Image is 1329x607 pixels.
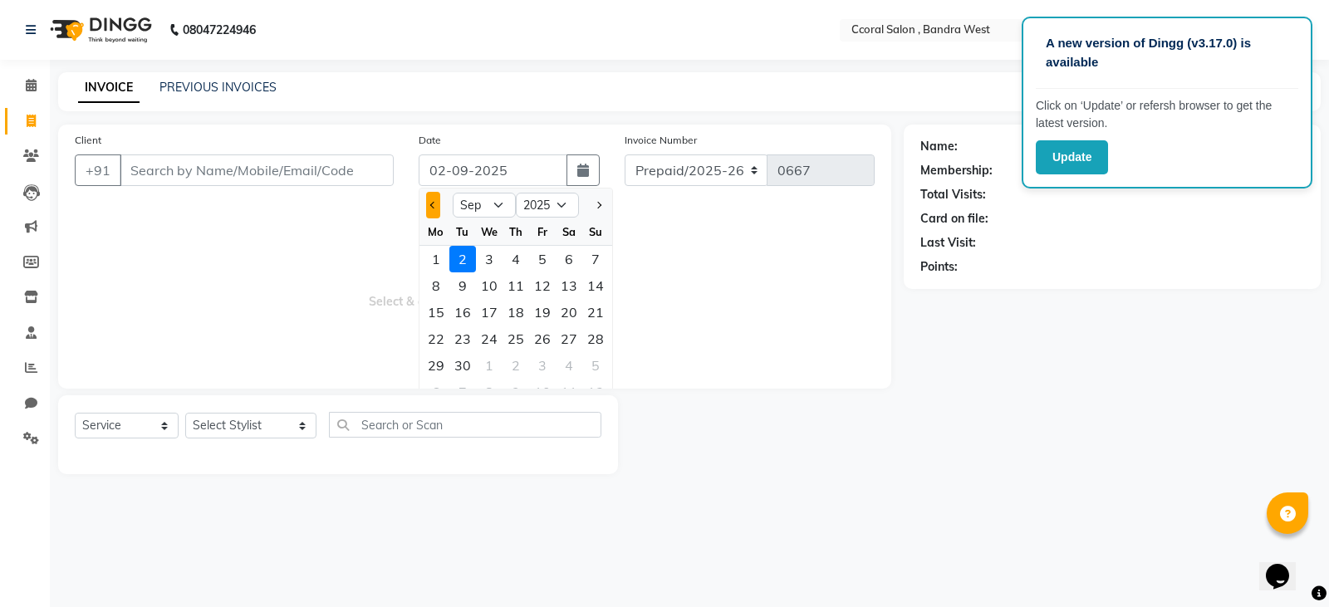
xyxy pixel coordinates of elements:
[503,272,529,299] div: Thursday, September 11, 2025
[423,352,449,379] div: 29
[503,326,529,352] div: 25
[75,206,875,372] span: Select & add items from the list below
[423,326,449,352] div: Monday, September 22, 2025
[556,246,582,272] div: 6
[556,379,582,405] div: 11
[476,299,503,326] div: Wednesday, September 17, 2025
[449,246,476,272] div: 2
[529,272,556,299] div: 12
[582,246,609,272] div: Sunday, September 7, 2025
[426,192,440,218] button: Previous month
[476,246,503,272] div: 3
[529,352,556,379] div: Friday, October 3, 2025
[529,218,556,245] div: Fr
[529,272,556,299] div: Friday, September 12, 2025
[556,272,582,299] div: Saturday, September 13, 2025
[503,299,529,326] div: 18
[1259,541,1312,590] iframe: chat widget
[423,379,449,405] div: Monday, October 6, 2025
[75,133,101,148] label: Client
[419,133,441,148] label: Date
[423,299,449,326] div: 15
[449,352,476,379] div: 30
[582,326,609,352] div: 28
[476,299,503,326] div: 17
[449,379,476,405] div: Tuesday, October 7, 2025
[476,326,503,352] div: 24
[529,299,556,326] div: Friday, September 19, 2025
[582,272,609,299] div: Sunday, September 14, 2025
[75,154,121,186] button: +91
[920,210,988,228] div: Card on file:
[503,218,529,245] div: Th
[449,326,476,352] div: 23
[582,218,609,245] div: Su
[556,326,582,352] div: 27
[582,379,609,405] div: Sunday, October 12, 2025
[529,379,556,405] div: Friday, October 10, 2025
[503,246,529,272] div: 4
[449,299,476,326] div: Tuesday, September 16, 2025
[920,258,958,276] div: Points:
[556,218,582,245] div: Sa
[1046,34,1288,71] p: A new version of Dingg (v3.17.0) is available
[423,299,449,326] div: Monday, September 15, 2025
[42,7,156,53] img: logo
[582,246,609,272] div: 7
[556,246,582,272] div: Saturday, September 6, 2025
[529,379,556,405] div: 10
[556,379,582,405] div: Saturday, October 11, 2025
[582,299,609,326] div: Sunday, September 21, 2025
[1036,97,1298,132] p: Click on ‘Update’ or refersh browser to get the latest version.
[556,352,582,379] div: 4
[423,379,449,405] div: 6
[503,379,529,405] div: Thursday, October 9, 2025
[449,246,476,272] div: Tuesday, September 2, 2025
[920,234,976,252] div: Last Visit:
[476,352,503,379] div: Wednesday, October 1, 2025
[423,218,449,245] div: Mo
[582,299,609,326] div: 21
[449,379,476,405] div: 7
[529,326,556,352] div: 26
[449,299,476,326] div: 16
[625,133,697,148] label: Invoice Number
[920,138,958,155] div: Name:
[78,73,140,103] a: INVOICE
[449,352,476,379] div: Tuesday, September 30, 2025
[582,352,609,379] div: 5
[423,272,449,299] div: Monday, September 8, 2025
[529,326,556,352] div: Friday, September 26, 2025
[329,412,601,438] input: Search or Scan
[423,352,449,379] div: Monday, September 29, 2025
[1036,140,1108,174] button: Update
[503,379,529,405] div: 9
[449,218,476,245] div: Tu
[453,193,516,218] select: Select month
[476,246,503,272] div: Wednesday, September 3, 2025
[449,272,476,299] div: Tuesday, September 9, 2025
[503,246,529,272] div: Thursday, September 4, 2025
[476,379,503,405] div: Wednesday, October 8, 2025
[476,326,503,352] div: Wednesday, September 24, 2025
[449,326,476,352] div: Tuesday, September 23, 2025
[449,272,476,299] div: 9
[476,379,503,405] div: 8
[503,326,529,352] div: Thursday, September 25, 2025
[423,246,449,272] div: Monday, September 1, 2025
[556,299,582,326] div: 20
[476,352,503,379] div: 1
[556,326,582,352] div: Saturday, September 27, 2025
[476,218,503,245] div: We
[183,7,256,53] b: 08047224946
[503,352,529,379] div: 2
[920,162,993,179] div: Membership:
[423,272,449,299] div: 8
[423,326,449,352] div: 22
[591,192,606,218] button: Next month
[159,80,277,95] a: PREVIOUS INVOICES
[556,352,582,379] div: Saturday, October 4, 2025
[476,272,503,299] div: 10
[582,272,609,299] div: 14
[582,379,609,405] div: 12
